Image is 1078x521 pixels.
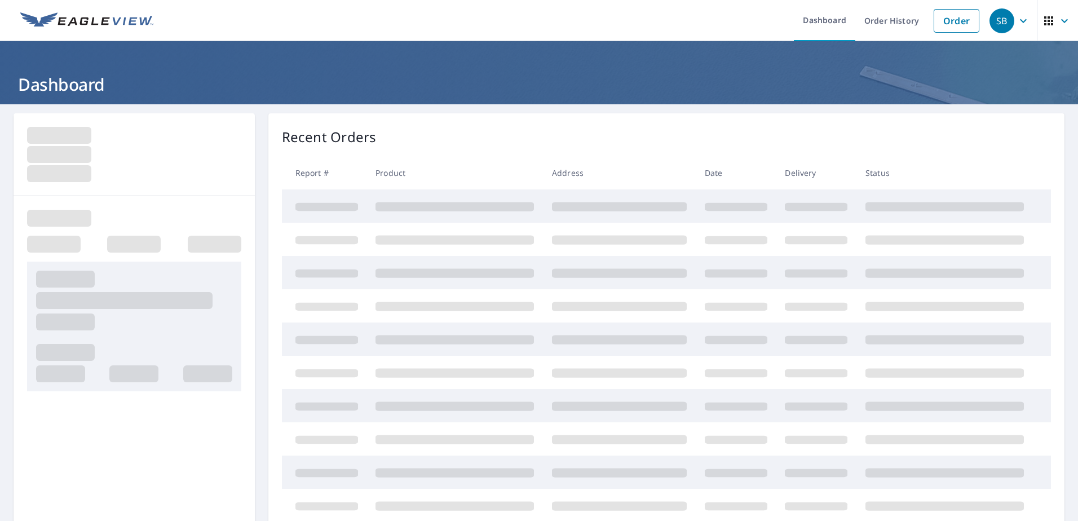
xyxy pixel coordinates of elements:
th: Report # [282,156,367,189]
th: Delivery [776,156,856,189]
th: Product [366,156,543,189]
th: Date [696,156,776,189]
th: Status [856,156,1033,189]
th: Address [543,156,696,189]
a: Order [934,9,979,33]
div: SB [989,8,1014,33]
p: Recent Orders [282,127,377,147]
h1: Dashboard [14,73,1064,96]
img: EV Logo [20,12,153,29]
